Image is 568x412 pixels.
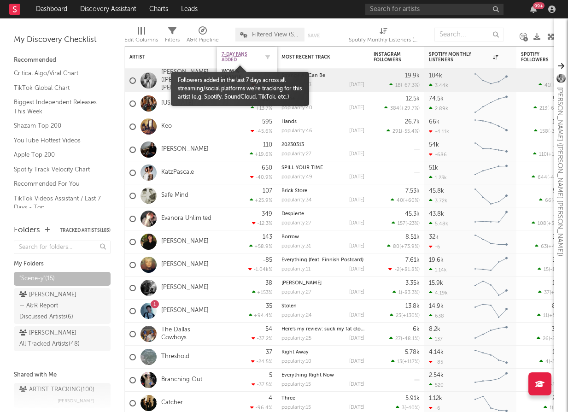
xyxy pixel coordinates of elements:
[19,328,84,350] div: [PERSON_NAME] — All Tracked Artists ( 48 )
[548,152,566,157] span: +19.6 %
[544,405,567,411] div: ( )
[535,243,567,249] div: ( )
[252,220,272,226] div: -12.3 %
[281,165,323,171] a: SPILL YOUR TIME
[281,188,364,194] div: Brick Store
[58,395,94,406] span: [PERSON_NAME]
[545,198,551,203] span: 66
[407,221,418,226] span: -23 %
[405,257,420,263] div: 7.61k
[263,142,272,148] div: 110
[544,290,550,295] span: 37
[161,238,209,246] a: [PERSON_NAME]
[281,165,364,171] div: SPILL YOUR TIME
[405,234,420,240] div: 8.51k
[161,100,193,107] a: [US_STATE]
[281,73,325,78] a: Strange As Can Be
[429,129,449,135] div: -4.11k
[403,313,418,318] span: +130 %
[391,359,420,365] div: ( )
[389,335,420,341] div: ( )
[402,83,418,88] span: -67.3 %
[470,253,512,277] svg: Chart title
[554,87,565,256] div: [PERSON_NAME] ([PERSON_NAME] [PERSON_NAME])
[19,273,55,284] div: "Scene-y" ( 15 )
[263,188,272,194] div: 107
[19,384,94,395] div: ARTIST TRACKING ( 100 )
[533,151,567,157] div: ( )
[281,258,364,263] div: Everything (feat. Finnish Postcard)
[14,194,101,212] a: TikTok Videos Assistant / Last 7 Days - Top
[470,369,512,392] svg: Chart title
[429,142,439,148] div: 54k
[429,221,448,227] div: 5.48k
[392,129,401,134] span: 291
[429,52,498,63] div: Spotify Monthly Listeners
[537,312,567,318] div: ( )
[14,121,101,131] a: Shazam Top 200
[60,228,111,233] button: Tracked Artists(103)
[429,336,443,342] div: 137
[349,106,364,111] div: [DATE]
[161,123,172,130] a: Keo
[281,396,295,401] a: Three
[187,23,219,50] div: A&R Pipeline
[349,35,418,46] div: Spotify Monthly Listeners (Spotify Monthly Listeners)
[349,267,364,272] div: [DATE]
[390,106,399,111] span: 384
[281,212,304,217] a: Despierte
[14,179,101,189] a: Recommended For You
[14,383,111,408] a: ARTIST TRACKING(100)[PERSON_NAME]
[429,175,447,181] div: 1.23k
[539,197,567,203] div: ( )
[281,152,311,157] div: popularity: 27
[14,241,111,254] input: Search for folders...
[281,382,311,387] div: popularity: 15
[14,150,101,160] a: Apple Top 200
[281,96,295,101] a: alone
[406,406,418,411] span: -40 %
[429,198,447,204] div: 3.72k
[545,83,550,88] span: 41
[349,23,418,50] div: Spotify Monthly Listeners (Spotify Monthly Listeners)
[187,35,219,46] div: A&R Pipeline
[543,313,548,318] span: 11
[521,52,553,63] div: Spotify Followers
[429,106,448,112] div: 2.89k
[429,313,444,319] div: 638
[470,323,512,346] svg: Chart title
[393,244,399,249] span: 80
[392,220,420,226] div: ( )
[413,326,420,332] div: 6k
[470,138,512,161] svg: Chart title
[530,6,537,13] button: 99+
[124,23,158,50] div: Edit Columns
[391,197,420,203] div: ( )
[405,73,420,79] div: 19.9k
[281,373,334,378] a: Everything Right Now
[429,188,444,194] div: 45.8k
[539,106,547,111] span: 213
[429,267,447,273] div: 1.14k
[538,266,567,272] div: ( )
[387,243,420,249] div: ( )
[14,272,111,286] a: "Scene-y"(15)
[250,174,272,180] div: -40.9 %
[281,304,364,309] div: Stolen
[544,267,549,272] span: 15
[429,119,439,125] div: 66k
[470,300,512,323] svg: Chart title
[161,399,183,407] a: Catcher
[349,382,364,387] div: [DATE]
[281,304,297,309] a: Stolen
[470,184,512,207] svg: Chart title
[281,327,369,332] a: Here's my review: suck my fat cloud!
[404,359,418,365] span: +117 %
[14,165,101,175] a: Spotify Track Velocity Chart
[14,83,101,93] a: TikTok Global Chart
[165,23,180,50] div: Filters
[429,211,444,217] div: 43.8k
[281,405,311,410] div: popularity: 15
[161,169,194,177] a: KatzPascale
[269,372,272,378] div: 5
